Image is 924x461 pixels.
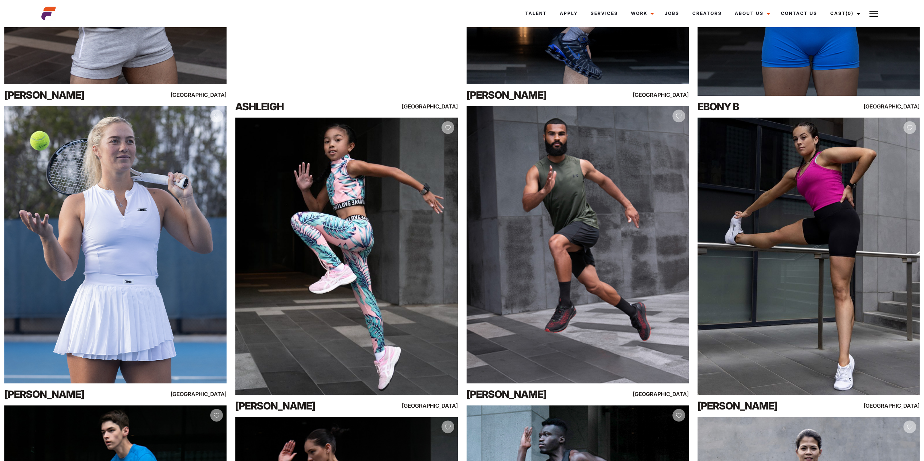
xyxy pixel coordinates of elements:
[774,4,824,23] a: Contact Us
[824,4,864,23] a: Cast(0)
[519,4,553,23] a: Talent
[622,390,689,399] div: [GEOGRAPHIC_DATA]
[584,4,624,23] a: Services
[846,11,854,16] span: (0)
[4,387,138,402] div: [PERSON_NAME]
[869,9,878,18] img: Burger icon
[160,390,227,399] div: [GEOGRAPHIC_DATA]
[467,88,600,102] div: [PERSON_NAME]
[553,4,584,23] a: Apply
[235,399,369,413] div: [PERSON_NAME]
[467,387,600,402] div: [PERSON_NAME]
[391,102,458,111] div: [GEOGRAPHIC_DATA]
[853,102,920,111] div: [GEOGRAPHIC_DATA]
[391,401,458,410] div: [GEOGRAPHIC_DATA]
[41,6,56,21] img: cropped-aefm-brand-fav-22-square.png
[622,90,689,99] div: [GEOGRAPHIC_DATA]
[686,4,728,23] a: Creators
[235,99,369,114] div: Ashleigh
[624,4,658,23] a: Work
[697,399,831,413] div: [PERSON_NAME]
[853,401,920,410] div: [GEOGRAPHIC_DATA]
[697,99,831,114] div: Ebony B
[4,88,138,102] div: [PERSON_NAME]
[728,4,774,23] a: About Us
[160,90,227,99] div: [GEOGRAPHIC_DATA]
[658,4,686,23] a: Jobs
